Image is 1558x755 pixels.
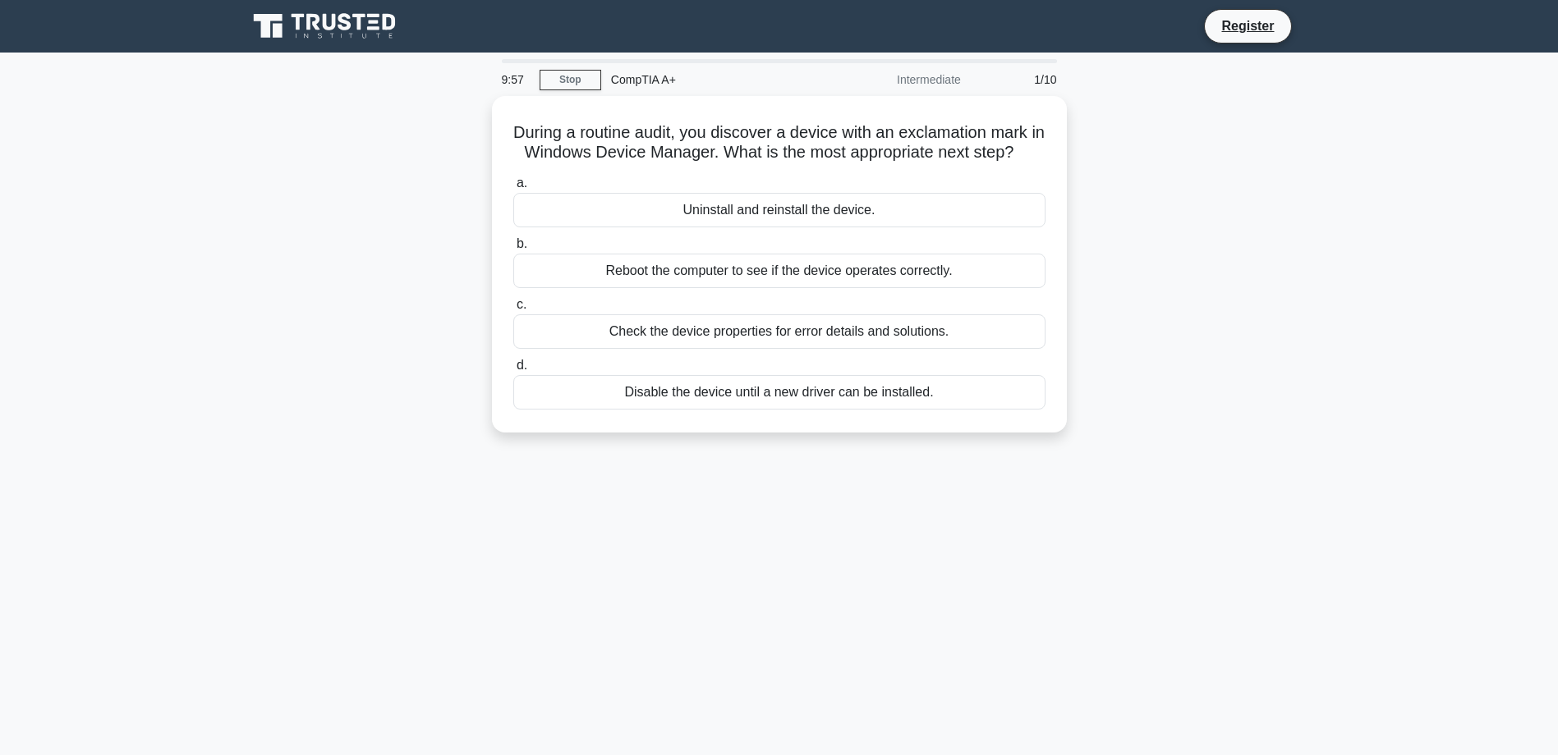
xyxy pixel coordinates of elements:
[513,193,1046,227] div: Uninstall and reinstall the device.
[517,358,527,372] span: d.
[512,122,1047,163] h5: During a routine audit, you discover a device with an exclamation mark in Windows Device Manager....
[540,70,601,90] a: Stop
[517,236,527,250] span: b.
[513,254,1046,288] div: Reboot the computer to see if the device operates correctly.
[517,297,526,311] span: c.
[513,314,1046,349] div: Check the device properties for error details and solutions.
[513,375,1046,410] div: Disable the device until a new driver can be installed.
[492,63,540,96] div: 9:57
[517,176,527,190] span: a.
[971,63,1067,96] div: 1/10
[827,63,971,96] div: Intermediate
[601,63,827,96] div: CompTIA A+
[1211,16,1284,36] a: Register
